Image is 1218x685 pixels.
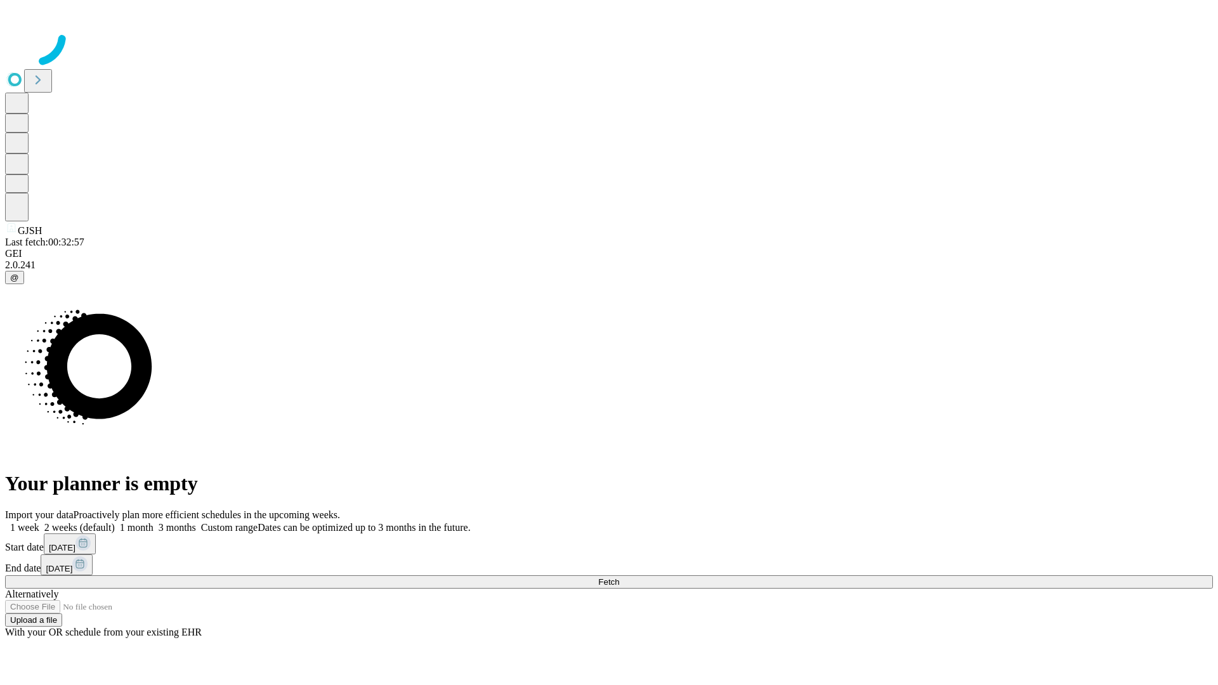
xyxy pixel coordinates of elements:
[5,472,1213,495] h1: Your planner is empty
[5,248,1213,259] div: GEI
[5,259,1213,271] div: 2.0.241
[5,575,1213,589] button: Fetch
[5,613,62,627] button: Upload a file
[10,522,39,533] span: 1 week
[5,554,1213,575] div: End date
[74,509,340,520] span: Proactively plan more efficient schedules in the upcoming weeks.
[49,543,75,552] span: [DATE]
[46,564,72,573] span: [DATE]
[159,522,196,533] span: 3 months
[258,522,470,533] span: Dates can be optimized up to 3 months in the future.
[5,533,1213,554] div: Start date
[18,225,42,236] span: GJSH
[10,273,19,282] span: @
[5,509,74,520] span: Import your data
[5,589,58,599] span: Alternatively
[44,533,96,554] button: [DATE]
[5,271,24,284] button: @
[5,237,84,247] span: Last fetch: 00:32:57
[44,522,115,533] span: 2 weeks (default)
[41,554,93,575] button: [DATE]
[598,577,619,587] span: Fetch
[5,627,202,637] span: With your OR schedule from your existing EHR
[120,522,154,533] span: 1 month
[201,522,258,533] span: Custom range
